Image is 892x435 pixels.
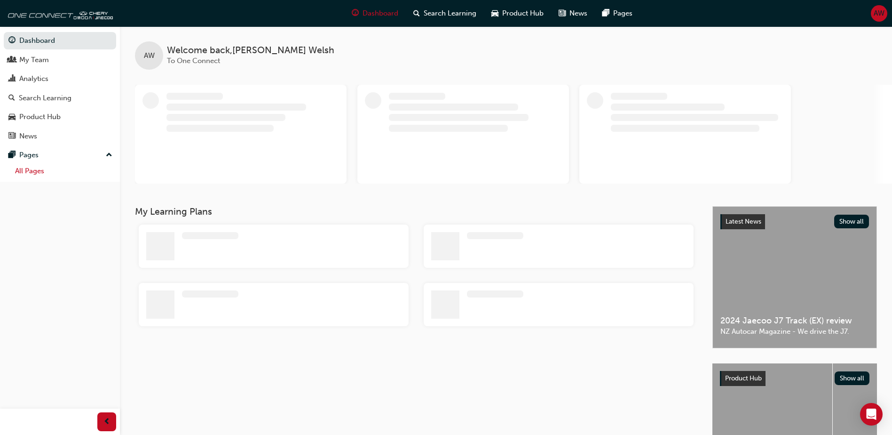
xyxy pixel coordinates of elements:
span: guage-icon [352,8,359,19]
span: Product Hub [725,374,762,382]
a: Dashboard [4,32,116,49]
span: AW [144,50,155,61]
button: Show all [834,215,869,228]
button: Pages [4,146,116,164]
span: car-icon [8,113,16,121]
span: search-icon [413,8,420,19]
span: people-icon [8,56,16,64]
span: car-icon [491,8,498,19]
a: Latest NewsShow all [720,214,869,229]
span: News [569,8,587,19]
div: Search Learning [19,93,71,104]
span: Pages [613,8,632,19]
a: guage-iconDashboard [344,4,406,23]
a: All Pages [11,164,116,178]
span: news-icon [8,132,16,141]
span: up-icon [106,149,112,161]
span: Dashboard [363,8,398,19]
a: news-iconNews [551,4,595,23]
button: AW [871,5,887,22]
span: AW [874,8,884,19]
span: search-icon [8,94,15,103]
span: 2024 Jaecoo J7 Track (EX) review [720,315,869,326]
span: NZ Autocar Magazine - We drive the J7. [720,326,869,337]
a: My Team [4,51,116,69]
div: Open Intercom Messenger [860,403,883,426]
div: News [19,131,37,142]
div: My Team [19,55,49,65]
button: Show all [835,371,870,385]
div: Analytics [19,73,48,84]
button: DashboardMy TeamAnalyticsSearch LearningProduct HubNews [4,30,116,146]
a: car-iconProduct Hub [484,4,551,23]
a: Analytics [4,70,116,88]
span: Latest News [726,217,761,226]
span: To One Connect [167,56,220,65]
span: guage-icon [8,37,16,45]
div: Pages [19,150,39,161]
a: Latest NewsShow all2024 Jaecoo J7 Track (EX) reviewNZ Autocar Magazine - We drive the J7. [712,206,877,348]
a: Product Hub [4,108,116,126]
span: prev-icon [103,416,111,428]
a: Search Learning [4,89,116,107]
div: Product Hub [19,112,61,122]
a: Product HubShow all [720,371,869,386]
span: Welcome back , [PERSON_NAME] Welsh [167,45,334,56]
h3: My Learning Plans [135,206,697,217]
a: search-iconSearch Learning [406,4,484,23]
span: news-icon [559,8,566,19]
span: pages-icon [602,8,609,19]
span: Search Learning [424,8,476,19]
span: chart-icon [8,75,16,83]
img: oneconnect [5,4,113,23]
a: pages-iconPages [595,4,640,23]
span: pages-icon [8,151,16,160]
span: Product Hub [502,8,544,19]
a: News [4,128,116,145]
